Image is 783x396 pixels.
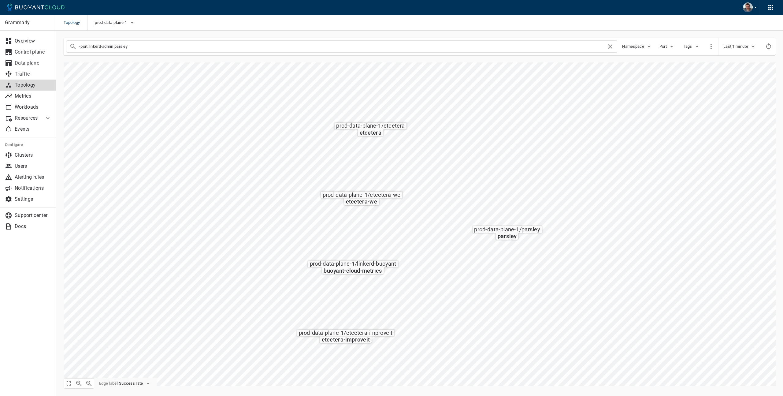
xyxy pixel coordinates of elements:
[15,212,51,219] p: Support center
[15,82,51,88] p: Topology
[15,60,51,66] p: Data plane
[15,49,51,55] p: Control plane
[15,152,51,158] p: Clusters
[15,38,51,44] p: Overview
[64,15,87,31] span: Topology
[15,185,51,191] p: Notifications
[95,18,135,27] button: prod-data-plane-1
[743,2,753,12] img: Alex Zakhariash
[15,104,51,110] p: Workloads
[15,174,51,180] p: Alerting rules
[95,20,128,25] span: prod-data-plane-1
[5,20,51,26] p: Grammarly
[15,126,51,132] p: Events
[5,142,51,147] h5: Configure
[15,163,51,169] p: Users
[15,93,51,99] p: Metrics
[15,71,51,77] p: Traffic
[15,223,51,230] p: Docs
[15,115,39,121] p: Resources
[15,196,51,202] p: Settings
